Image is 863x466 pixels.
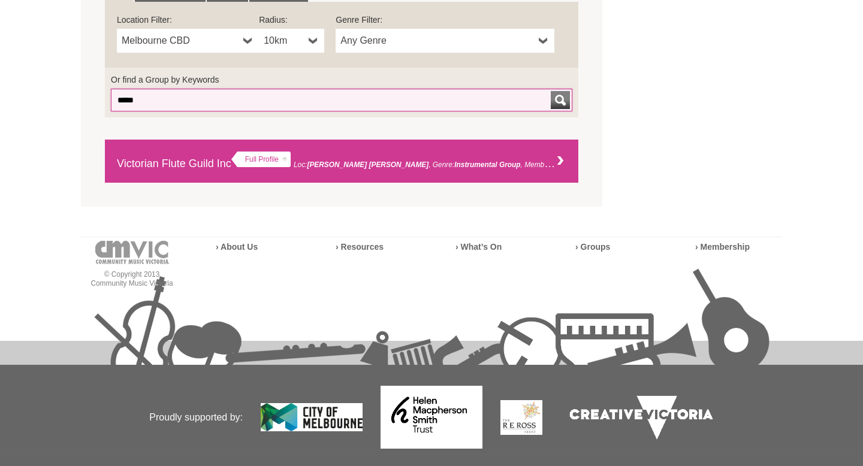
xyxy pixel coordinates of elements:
[336,29,554,53] a: Any Genre
[81,270,183,288] p: © Copyright 2013 Community Music Victoria
[575,242,610,252] a: › Groups
[231,152,291,167] div: Full Profile
[264,34,304,48] span: 10km
[381,386,482,449] img: Helen Macpherson Smith Trust
[122,34,239,48] span: Melbourne CBD
[117,29,259,53] a: Melbourne CBD
[259,14,324,26] label: Radius:
[336,242,384,252] a: › Resources
[455,242,502,252] a: › What’s On
[105,140,578,183] a: Victorian Flute Guild Inc Full Profile Loc:[PERSON_NAME] [PERSON_NAME], Genre:Instrumental Group,...
[695,242,750,252] a: › Membership
[560,386,722,449] img: Creative Victoria Logo
[340,34,534,48] span: Any Genre
[117,14,259,26] label: Location Filter:
[307,161,429,169] strong: [PERSON_NAME] [PERSON_NAME]
[111,74,572,86] label: Or find a Group by Keywords
[294,158,564,170] span: Loc: , Genre: , Members:
[336,14,554,26] label: Genre Filter:
[259,29,324,53] a: 10km
[261,403,363,431] img: City of Melbourne
[454,161,520,169] strong: Instrumental Group
[500,400,542,435] img: The Re Ross Trust
[95,241,169,264] img: cmvic-logo-footer.png
[216,242,258,252] a: › About Us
